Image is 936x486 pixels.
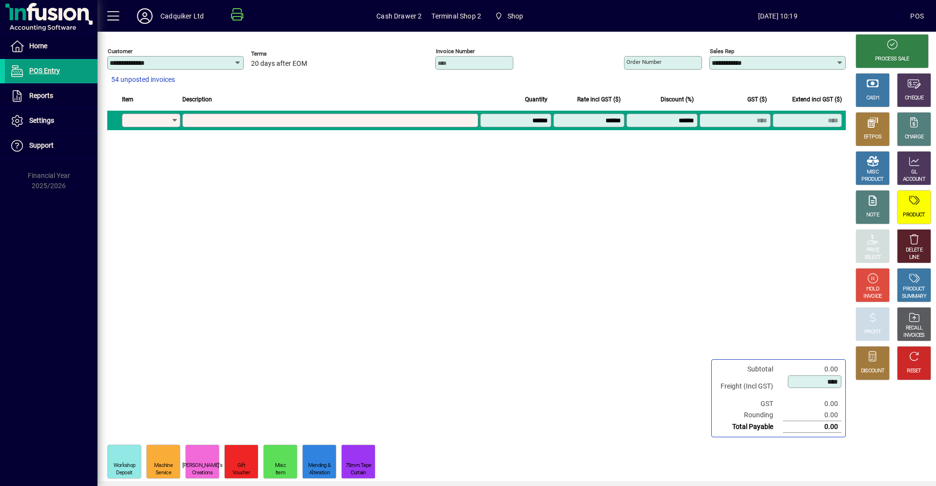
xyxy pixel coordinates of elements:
div: Workshop [114,462,135,469]
div: LINE [909,254,919,261]
span: Discount (%) [661,94,694,105]
span: Extend incl GST ($) [792,94,842,105]
div: Mending & [308,462,331,469]
span: [DATE] 10:19 [645,8,910,24]
span: Rate incl GST ($) [577,94,621,105]
a: Home [5,34,97,58]
mat-label: Sales rep [710,48,734,55]
span: Terms [251,51,310,57]
span: 20 days after EOM [251,60,307,68]
span: Cash Drawer 2 [376,8,422,24]
span: Home [29,42,47,50]
span: Quantity [525,94,547,105]
a: Settings [5,109,97,133]
span: Reports [29,92,53,99]
div: POS [910,8,924,24]
mat-label: Invoice number [436,48,475,55]
div: PRICE [866,247,879,254]
div: Service [156,469,171,477]
div: PROFIT [864,329,881,336]
div: RESET [907,368,921,375]
td: 0.00 [783,364,841,375]
td: Subtotal [716,364,783,375]
div: Alteration [309,469,330,477]
td: Rounding [716,409,783,421]
div: GL [911,169,917,176]
div: NOTE [866,212,879,219]
div: CHEQUE [905,95,923,102]
div: PRODUCT [903,286,925,293]
span: 54 unposted invoices [111,75,175,85]
div: MISC [867,169,878,176]
div: [PERSON_NAME]'s [182,462,223,469]
span: POS Entry [29,67,60,75]
mat-label: Customer [108,48,133,55]
button: Profile [129,7,160,25]
span: Settings [29,117,54,124]
mat-label: Order number [626,58,662,65]
div: Deposit [116,469,132,477]
div: SELECT [864,254,881,261]
span: Shop [491,7,527,25]
div: Machine [154,462,173,469]
div: Cadquiker Ltd [160,8,204,24]
div: Curtain [351,469,366,477]
span: Terminal Shop 2 [431,8,481,24]
td: GST [716,398,783,409]
td: 0.00 [783,421,841,433]
button: 54 unposted invoices [107,71,179,89]
td: 0.00 [783,409,841,421]
a: Reports [5,84,97,108]
span: Item [122,94,134,105]
div: INVOICES [903,332,924,339]
div: DISCOUNT [861,368,884,375]
div: PRODUCT [903,212,925,219]
div: 75mm Tape [346,462,371,469]
div: INVOICE [863,293,881,300]
div: PROCESS SALE [875,56,909,63]
div: RECALL [906,325,923,332]
td: Freight (Incl GST) [716,375,783,398]
span: Shop [507,8,524,24]
span: GST ($) [747,94,767,105]
div: CASH [866,95,879,102]
div: EFTPOS [864,134,882,141]
div: ACCOUNT [903,176,925,183]
td: 0.00 [783,398,841,409]
div: DELETE [906,247,922,254]
div: Misc [275,462,286,469]
a: Support [5,134,97,158]
div: PRODUCT [861,176,883,183]
div: HOLD [866,286,879,293]
td: Total Payable [716,421,783,433]
span: Description [182,94,212,105]
div: Voucher [233,469,250,477]
div: CHARGE [905,134,924,141]
div: Creations [192,469,213,477]
div: Gift [237,462,245,469]
div: SUMMARY [902,293,926,300]
span: Support [29,141,54,149]
div: Item [275,469,285,477]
